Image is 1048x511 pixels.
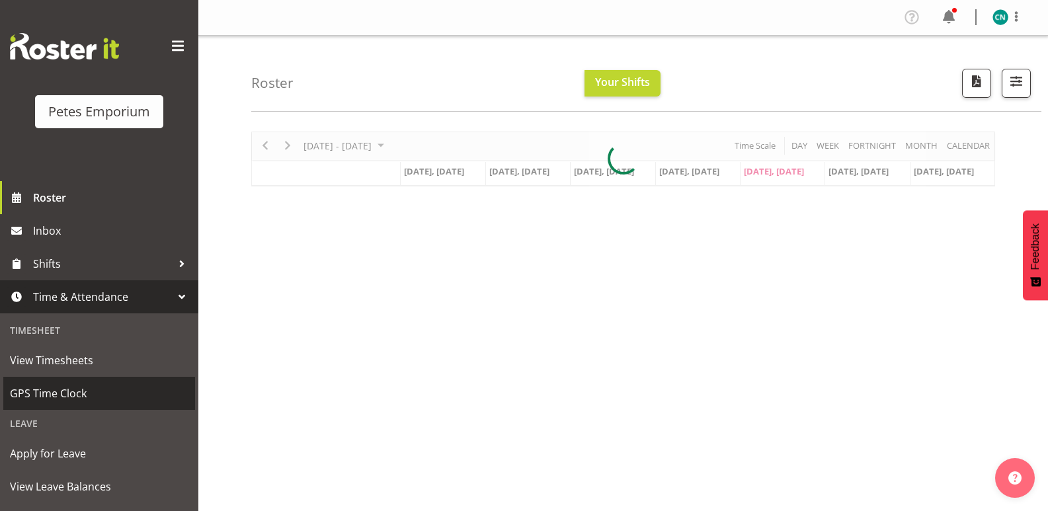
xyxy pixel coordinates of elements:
a: View Leave Balances [3,470,195,503]
span: GPS Time Clock [10,383,188,403]
img: help-xxl-2.png [1008,471,1022,485]
a: Apply for Leave [3,437,195,470]
span: View Leave Balances [10,477,188,496]
button: Download a PDF of the roster according to the set date range. [962,69,991,98]
span: Inbox [33,221,192,241]
div: Timesheet [3,317,195,344]
span: Roster [33,188,192,208]
a: View Timesheets [3,344,195,377]
img: Rosterit website logo [10,33,119,59]
div: Leave [3,410,195,437]
img: christine-neville11214.jpg [992,9,1008,25]
a: GPS Time Clock [3,377,195,410]
span: Apply for Leave [10,444,188,463]
button: Feedback - Show survey [1023,210,1048,300]
div: Petes Emporium [48,102,150,122]
span: View Timesheets [10,350,188,370]
span: Your Shifts [595,75,650,89]
span: Shifts [33,254,172,274]
button: Your Shifts [584,70,661,97]
span: Time & Attendance [33,287,172,307]
button: Filter Shifts [1002,69,1031,98]
h4: Roster [251,75,294,91]
span: Feedback [1029,223,1041,270]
